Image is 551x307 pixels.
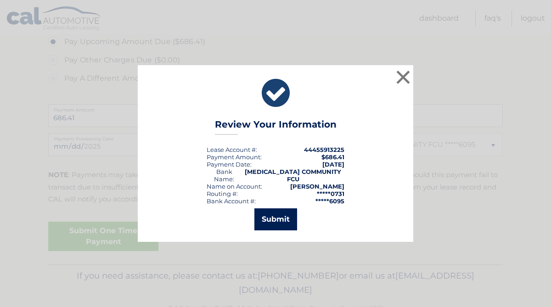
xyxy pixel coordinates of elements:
strong: [MEDICAL_DATA] COMMUNITY FCU [245,168,341,183]
h3: Review Your Information [215,119,337,135]
strong: 44455913225 [304,146,344,153]
strong: [PERSON_NAME] [290,183,344,190]
button: × [394,68,412,86]
div: Payment Amount: [207,153,262,161]
div: Lease Account #: [207,146,257,153]
div: Routing #: [207,190,238,197]
span: Payment Date [207,161,250,168]
div: Bank Account #: [207,197,256,205]
div: Name on Account: [207,183,262,190]
span: $686.41 [321,153,344,161]
div: : [207,161,252,168]
span: [DATE] [322,161,344,168]
div: Bank Name: [207,168,242,183]
button: Submit [254,208,297,230]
